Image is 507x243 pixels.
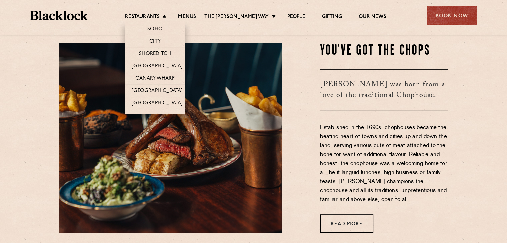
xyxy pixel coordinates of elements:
[30,11,88,20] img: BL_Textured_Logo-footer-cropped.svg
[132,63,183,70] a: [GEOGRAPHIC_DATA]
[178,14,196,21] a: Menus
[320,214,373,233] a: Read More
[359,14,386,21] a: Our News
[320,69,448,110] h3: [PERSON_NAME] was born from a love of the traditional Chophouse.
[320,123,448,204] p: Established in the 1690s, chophouses became the beating heart of towns and cities up and down the...
[139,51,171,58] a: Shoreditch
[132,100,183,107] a: [GEOGRAPHIC_DATA]
[125,14,160,21] a: Restaurants
[204,14,269,21] a: The [PERSON_NAME] Way
[287,14,305,21] a: People
[132,88,183,95] a: [GEOGRAPHIC_DATA]
[427,6,477,25] div: Book Now
[149,38,161,46] a: City
[147,26,163,33] a: Soho
[59,43,282,233] img: May25-Blacklock-AllIn-00417-scaled-e1752246198448.jpg
[135,75,174,83] a: Canary Wharf
[320,43,448,59] h2: You've Got The Chops
[322,14,342,21] a: Gifting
